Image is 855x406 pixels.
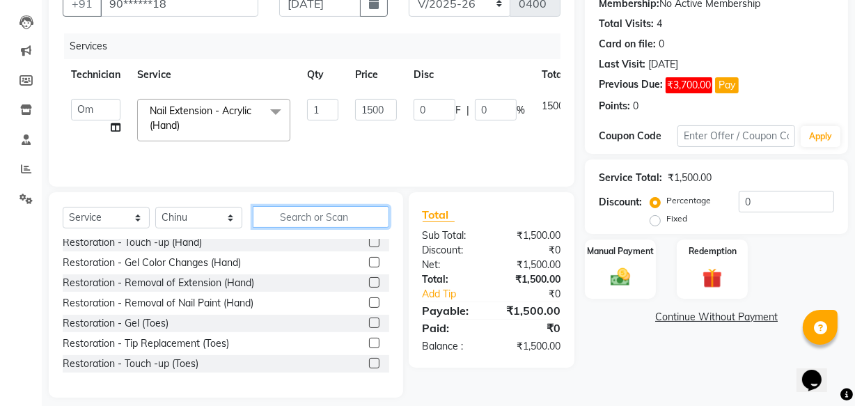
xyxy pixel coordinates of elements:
div: Restoration - Touch -up (Hand) [63,235,202,250]
label: Manual Payment [587,245,654,258]
span: Total [423,208,455,222]
div: Coupon Code [599,129,677,143]
div: Restoration - Tip Replacement (Toes) [63,336,229,351]
div: ₹0 [492,320,571,336]
div: ₹0 [505,287,571,302]
div: 0 [633,99,638,114]
div: Service Total: [599,171,662,185]
div: Total Visits: [599,17,654,31]
div: Net: [412,258,492,272]
a: Continue Without Payment [588,310,845,325]
div: 4 [657,17,662,31]
div: 0 [659,37,664,52]
span: 1500 [542,100,564,112]
div: ₹0 [492,243,571,258]
a: Add Tip [412,287,505,302]
span: | [466,103,469,118]
div: Restoration - Gel Color Changes (Toes) [63,377,237,391]
div: Restoration - Removal of Nail Paint (Hand) [63,296,253,311]
div: Payable: [412,302,492,319]
div: Restoration - Gel Color Changes (Hand) [63,256,241,270]
div: Discount: [412,243,492,258]
th: Technician [63,59,129,91]
div: ₹1,500.00 [492,228,571,243]
span: F [455,103,461,118]
div: Paid: [412,320,492,336]
th: Price [347,59,405,91]
button: Apply [801,126,840,147]
img: _gift.svg [696,266,728,290]
div: Total: [412,272,492,287]
input: Search or Scan [253,206,389,228]
label: Fixed [666,212,687,225]
button: Pay [715,77,739,93]
label: Redemption [689,245,737,258]
span: ₹3,700.00 [666,77,712,93]
div: Discount: [599,195,642,210]
th: Total [533,59,574,91]
div: Sub Total: [412,228,492,243]
div: ₹1,500.00 [668,171,712,185]
th: Qty [299,59,347,91]
div: Restoration - Gel (Toes) [63,316,168,331]
div: Points: [599,99,630,114]
div: Restoration - Touch -up (Toes) [63,357,198,371]
a: x [180,119,186,132]
th: Service [129,59,299,91]
div: ₹1,500.00 [492,302,571,319]
th: Disc [405,59,533,91]
div: Last Visit: [599,57,645,72]
div: Services [64,33,571,59]
div: ₹1,500.00 [492,339,571,354]
div: Card on file: [599,37,656,52]
label: Percentage [666,194,711,207]
div: ₹1,500.00 [492,258,571,272]
div: Previous Due: [599,77,663,93]
div: Restoration - Removal of Extension (Hand) [63,276,254,290]
input: Enter Offer / Coupon Code [677,125,795,147]
span: % [517,103,525,118]
iframe: chat widget [797,350,841,392]
img: _cash.svg [604,266,636,289]
span: Nail Extension - Acrylic (Hand) [150,104,251,132]
div: ₹1,500.00 [492,272,571,287]
div: Balance : [412,339,492,354]
div: [DATE] [648,57,678,72]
